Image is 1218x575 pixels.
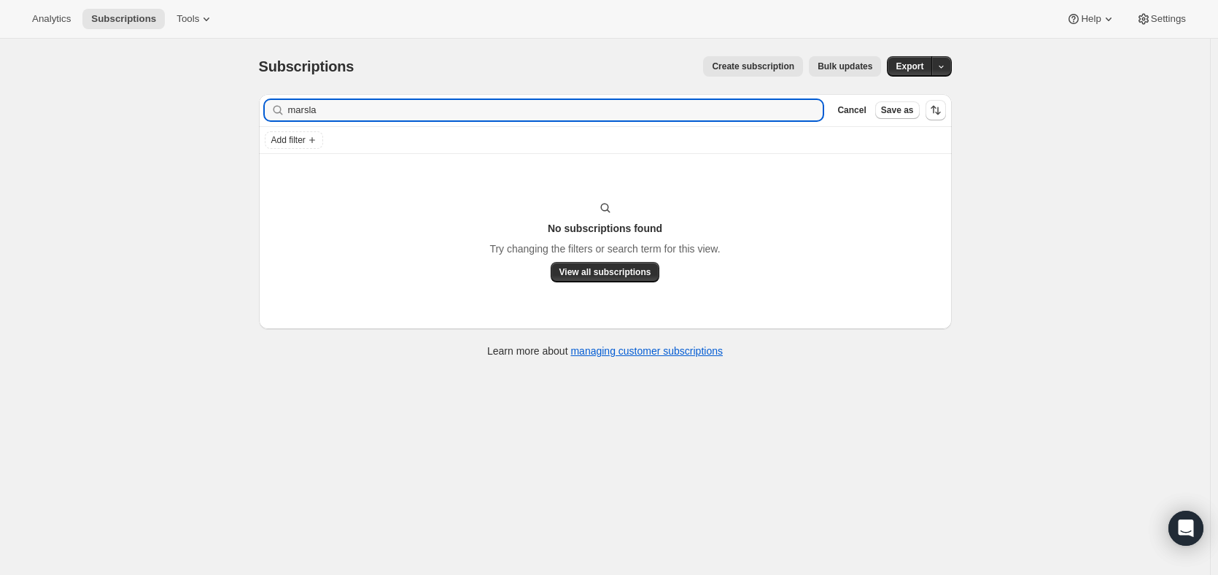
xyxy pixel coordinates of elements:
[559,266,651,278] span: View all subscriptions
[1128,9,1195,29] button: Settings
[551,262,660,282] button: View all subscriptions
[177,13,199,25] span: Tools
[831,101,872,119] button: Cancel
[881,104,914,116] span: Save as
[32,13,71,25] span: Analytics
[703,56,803,77] button: Create subscription
[926,100,946,120] button: Sort the results
[259,58,354,74] span: Subscriptions
[837,104,866,116] span: Cancel
[265,131,323,149] button: Add filter
[887,56,932,77] button: Export
[1058,9,1124,29] button: Help
[82,9,165,29] button: Subscriptions
[91,13,156,25] span: Subscriptions
[809,56,881,77] button: Bulk updates
[168,9,222,29] button: Tools
[570,345,723,357] a: managing customer subscriptions
[1151,13,1186,25] span: Settings
[487,344,723,358] p: Learn more about
[1168,511,1203,546] div: Open Intercom Messenger
[489,242,720,256] p: Try changing the filters or search term for this view.
[818,61,872,72] span: Bulk updates
[271,134,306,146] span: Add filter
[896,61,923,72] span: Export
[1081,13,1101,25] span: Help
[288,100,823,120] input: Filter subscribers
[23,9,79,29] button: Analytics
[712,61,794,72] span: Create subscription
[875,101,920,119] button: Save as
[548,221,662,236] h3: No subscriptions found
